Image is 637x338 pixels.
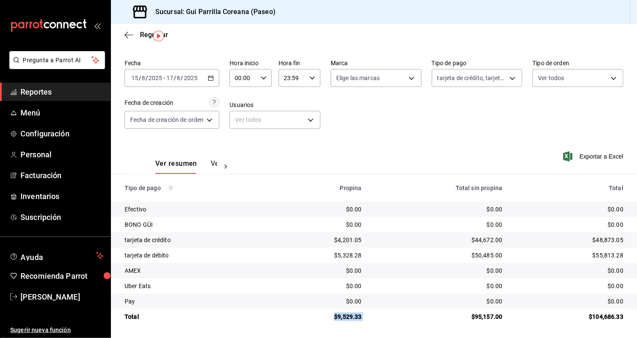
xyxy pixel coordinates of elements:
[23,56,92,65] span: Pregunta a Parrot AI
[437,74,507,82] span: tarjeta de crédito, tarjeta de débito, AMEX
[148,75,163,81] input: ----
[336,74,380,82] span: Elige las marcas
[516,205,623,214] div: $0.00
[125,251,266,260] div: tarjeta de débito
[125,61,219,66] label: Fecha
[375,266,503,275] div: $0.00
[125,220,266,229] div: BONO GÜI
[125,31,168,39] button: Regresar
[279,220,361,229] div: $0.00
[516,236,623,244] div: $48,873.05
[141,75,145,81] input: --
[532,61,623,66] label: Tipo de orden
[125,282,266,290] div: Uber Eats
[279,61,320,66] label: Hora fin
[211,159,243,174] button: Ver pagos
[516,251,623,260] div: $55,813.28
[432,61,523,66] label: Tipo de pago
[155,159,197,174] button: Ver resumen
[166,75,174,81] input: --
[20,191,104,202] span: Inventarios
[279,205,361,214] div: $0.00
[125,266,266,275] div: AMEX
[163,75,165,81] span: -
[20,270,104,282] span: Recomienda Parrot
[125,98,173,107] div: Fecha de creación
[130,116,204,124] span: Fecha de creación de orden
[20,128,104,139] span: Configuración
[279,251,361,260] div: $5,328.28
[139,75,141,81] span: /
[279,266,361,275] div: $0.00
[375,205,503,214] div: $0.00
[145,75,148,81] span: /
[20,251,93,261] span: Ayuda
[331,61,422,66] label: Marca
[148,7,276,17] h3: Sucursal: Gui Parrilla Coreana (Paseo)
[20,170,104,181] span: Facturación
[375,185,503,191] div: Total sin propina
[375,220,503,229] div: $0.00
[125,297,266,306] div: Pay
[155,159,217,174] div: navigation tabs
[181,75,183,81] span: /
[20,107,104,118] span: Menú
[516,185,623,191] div: Total
[516,312,623,321] div: $104,686.33
[279,185,361,191] div: Propina
[177,75,181,81] input: --
[516,220,623,229] div: $0.00
[174,75,176,81] span: /
[20,86,104,98] span: Reportes
[20,149,104,160] span: Personal
[375,297,503,306] div: $0.00
[230,111,320,129] div: Ver todos
[9,51,105,69] button: Pregunta a Parrot AI
[375,251,503,260] div: $50,485.00
[375,312,503,321] div: $95,157.00
[230,61,271,66] label: Hora inicio
[375,282,503,290] div: $0.00
[279,282,361,290] div: $0.00
[168,185,174,191] svg: Los pagos realizados con Pay y otras terminales son montos brutos.
[565,151,623,162] button: Exportar a Excel
[125,236,266,244] div: tarjeta de crédito
[125,312,266,321] div: Total
[153,31,164,41] img: Tooltip marker
[279,297,361,306] div: $0.00
[20,211,104,223] span: Suscripción
[125,185,266,191] div: Tipo de pago
[20,291,104,303] span: [PERSON_NAME]
[279,236,361,244] div: $4,201.05
[183,75,198,81] input: ----
[94,22,101,29] button: open_drawer_menu
[10,326,104,335] span: Sugerir nueva función
[516,297,623,306] div: $0.00
[6,62,105,71] a: Pregunta a Parrot AI
[140,31,168,39] span: Regresar
[516,266,623,275] div: $0.00
[375,236,503,244] div: $44,672.00
[516,282,623,290] div: $0.00
[538,74,564,82] span: Ver todos
[230,102,320,108] label: Usuarios
[125,205,266,214] div: Efectivo
[131,75,139,81] input: --
[279,312,361,321] div: $9,529.33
